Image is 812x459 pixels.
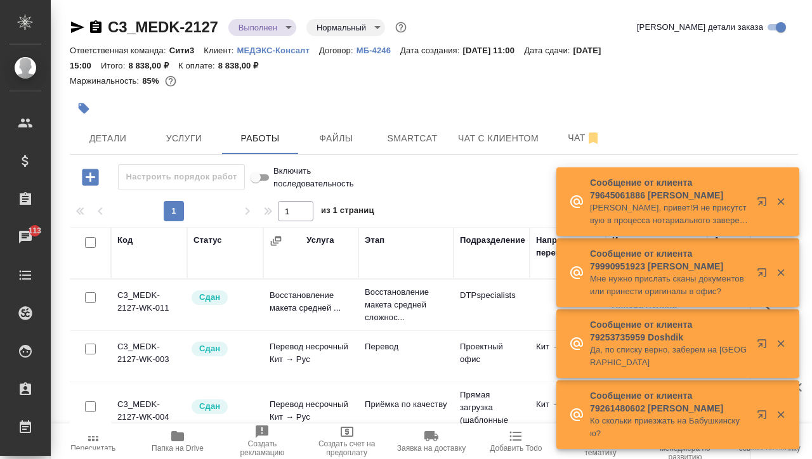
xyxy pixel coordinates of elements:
span: Создать счет на предоплату [312,439,381,457]
p: Сдан [199,342,220,355]
button: Выполнен [235,22,281,33]
p: Сообщение от клиента 79990951923 [PERSON_NAME] [590,247,749,273]
p: [PERSON_NAME], привет!Я не присутствую в процесса нотариального заверения. До этого не множко пог... [590,202,749,227]
td: Кит → Рус [530,334,606,378]
p: 8 838,00 ₽ [218,61,268,70]
button: Нормальный [313,22,370,33]
a: 113 [3,221,48,253]
span: Заявка на доставку [397,444,466,453]
p: МЕДЭКС-Консалт [237,46,319,55]
p: Дата сдачи: [524,46,573,55]
div: Менеджер проверил работу исполнителя, передает ее на следующий этап [190,340,257,358]
div: Подразделение [460,234,525,247]
button: Добавить работу [73,164,108,190]
td: Кит → Рус [530,392,606,436]
button: Доп статусы указывают на важность/срочность заказа [393,19,409,36]
button: Скопировать ссылку для ЯМессенджера [70,20,85,35]
div: Код [117,234,133,247]
p: Да, по списку верно, заберем на [GEOGRAPHIC_DATA] [590,344,749,369]
button: Скопировать ссылку [88,20,103,35]
p: Сообщение от клиента 79253735959 Doshdik [590,318,749,344]
span: из 1 страниц [321,203,374,221]
p: Сообщение от клиента 79261480602 [PERSON_NAME] [590,389,749,415]
button: Сгруппировать [270,235,282,247]
p: МБ-4246 [357,46,400,55]
p: Договор: [319,46,357,55]
td: C3_MEDK-2127-WK-004 [111,392,187,436]
p: Восстановление макета средней сложнос... [365,286,447,324]
button: Открыть в новой вкладке [749,402,780,432]
div: Направление перевода [536,234,599,259]
p: Ответственная команда: [70,46,169,55]
td: Прямая загрузка (шаблонные документы) [454,382,530,446]
button: Пересчитать [51,423,135,459]
span: Работы [230,131,291,146]
button: Закрыть [768,409,794,420]
td: Проектный офис [454,334,530,378]
p: Итого: [101,61,128,70]
span: Пересчитать [70,444,115,453]
button: Папка на Drive [135,423,219,459]
td: Перевод несрочный Кит → Рус [263,334,358,378]
p: 85% [142,76,162,86]
svg: Отписаться [586,131,601,146]
button: 1117.92 RUB; [162,73,179,89]
span: Чат с клиентом [458,131,539,146]
p: Маржинальность: [70,76,142,86]
span: Smartcat [382,131,443,146]
span: Чат [554,130,615,146]
p: Сдан [199,400,220,413]
p: Дата создания: [400,46,462,55]
span: Включить последовательность [273,165,354,190]
p: Сити3 [169,46,204,55]
button: Закрыть [768,196,794,207]
div: Менеджер проверил работу исполнителя, передает ее на следующий этап [190,289,257,306]
span: Добавить Todo [490,444,542,453]
span: [PERSON_NAME] детали заказа [637,21,763,34]
span: Файлы [306,131,367,146]
td: Перевод несрочный Кит → Рус [263,392,358,436]
span: Настроить таблицу [731,164,761,195]
p: 8 838,00 ₽ [128,61,178,70]
div: Менеджер проверил работу исполнителя, передает ее на следующий этап [190,398,257,415]
span: Детали [77,131,138,146]
p: Ко скольки приезжать на Бабушкинскую? [590,415,749,440]
td: Восстановление макета средней ... [263,283,358,327]
div: Выполнен [228,19,296,36]
button: Открыть в новой вкладке [749,331,780,361]
button: Открыть в новой вкладке [749,189,780,219]
button: Создать счет на предоплату [304,423,389,459]
div: Статус [193,234,222,247]
p: Сдан [199,291,220,304]
td: C3_MEDK-2127-WK-011 [111,283,187,327]
p: К оплате: [178,61,218,70]
p: Мне нужно прислать сканы документов или принести оригиналы в офис? [590,273,749,298]
span: Услуги [154,131,214,146]
a: C3_MEDK-2127 [108,18,218,36]
button: Создать рекламацию [220,423,304,459]
div: Этап [365,234,384,247]
td: DTPspecialists [454,283,530,327]
p: [DATE] 11:00 [463,46,525,55]
a: МБ-4246 [357,44,400,55]
button: Закрыть [768,338,794,349]
span: Папка на Drive [152,444,204,453]
span: Создать рекламацию [228,439,297,457]
p: Сообщение от клиента 79645061886 [PERSON_NAME] [590,176,749,202]
div: Выполнен [306,19,385,36]
a: МЕДЭКС-Консалт [237,44,319,55]
div: Услуга [306,234,334,247]
span: 113 [21,224,49,237]
button: Добавить тэг [70,94,98,122]
p: Приёмка по качеству [365,398,447,411]
td: C3_MEDK-2127-WK-003 [111,334,187,378]
button: Открыть в новой вкладке [749,260,780,290]
button: Закрыть [768,267,794,278]
p: Перевод [365,340,447,353]
p: Клиент: [204,46,237,55]
button: Заявка на доставку [389,423,473,459]
button: Добавить Todo [474,423,558,459]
